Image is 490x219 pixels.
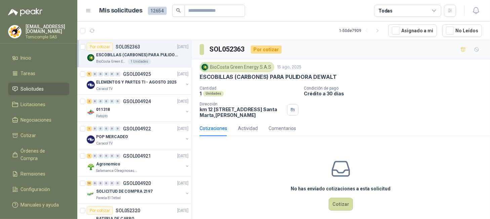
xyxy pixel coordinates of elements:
p: SOL052320 [116,208,140,213]
img: Company Logo [87,135,95,144]
p: Salamanca Oleaginosas SAS [96,168,138,174]
p: SOLICITUD DE COMPRA 2197 [96,188,153,195]
a: 1 0 0 0 0 0 GSOL004922[DATE] Company LogoPOP MERCADEOCaracol TV [87,125,190,146]
div: 10 [87,181,92,186]
a: Licitaciones [8,98,69,111]
p: ESCOBILLAS (CARBONES) PARA PULIDORA DEWALT [96,52,180,58]
p: GSOL004925 [123,72,151,76]
div: 1 - 50 de 7909 [339,25,383,36]
img: Company Logo [87,163,95,171]
a: Negociaciones [8,114,69,126]
p: km 12 [STREET_ADDRESS] Santa Marta , [PERSON_NAME] [200,106,284,118]
span: Cotizar [21,132,36,139]
div: Actividad [238,125,258,132]
img: Logo peakr [8,8,42,16]
p: BioCosta Green Energy S.A.S [96,59,126,64]
div: Por cotizar [87,43,113,51]
p: [DATE] [177,44,189,50]
p: 011318 [96,106,110,113]
p: [DATE] [177,126,189,132]
p: Agronomico [96,161,120,167]
span: Solicitudes [21,85,44,93]
a: Manuales y ayuda [8,198,69,211]
span: search [176,8,181,13]
p: Dirección [200,102,284,106]
div: Unidades [203,91,224,96]
div: 2 [87,99,92,104]
p: GSOL004921 [123,154,151,158]
button: Asignado a mi [388,24,437,37]
p: Patojito [96,114,108,119]
p: SOL052363 [116,44,140,49]
div: 0 [104,126,109,131]
a: 1 0 0 0 0 0 GSOL004921[DATE] Company LogoAgronomicoSalamanca Oleaginosas SAS [87,152,190,174]
div: 0 [110,72,115,76]
div: 0 [104,72,109,76]
p: Tornicomple SAS [26,35,69,39]
a: Solicitudes [8,83,69,95]
span: Licitaciones [21,101,46,108]
div: 0 [98,99,103,104]
p: [DATE] [177,180,189,187]
div: 0 [115,181,120,186]
img: Company Logo [8,25,21,38]
p: POP MERCADEO [96,134,128,140]
div: 0 [115,99,120,104]
p: Caracol TV [96,141,113,146]
div: 0 [110,126,115,131]
div: Todas [378,7,393,14]
span: Remisiones [21,170,46,178]
a: Tareas [8,67,69,80]
div: 0 [92,154,97,158]
div: Por cotizar [251,45,282,54]
a: 10 0 0 0 0 0 GSOL004920[DATE] Company LogoSOLICITUD DE COMPRA 2197Panela El Trébol [87,179,190,201]
a: Remisiones [8,167,69,180]
span: Configuración [21,186,50,193]
span: Manuales y ayuda [21,201,59,209]
h3: No has enviado cotizaciones a esta solicitud [291,185,391,192]
div: Cotizaciones [200,125,227,132]
div: 0 [92,181,97,186]
h3: SOL052363 [209,44,245,55]
div: 0 [98,181,103,186]
div: 0 [92,126,97,131]
div: 0 [98,126,103,131]
span: Inicio [21,54,32,62]
a: 9 0 0 0 0 0 GSOL004925[DATE] Company LogoELEMENTOS Y PARTES TI - AGOSTO 2025Caracol TV [87,70,190,92]
div: 0 [115,154,120,158]
span: Negociaciones [21,116,52,124]
p: [DATE] [177,71,189,77]
div: 0 [104,99,109,104]
p: Crédito a 30 días [304,91,487,96]
p: ESCOBILLAS (CARBONES) PARA PULIDORA DEWALT [200,73,336,81]
div: BioCosta Green Energy S.A.S [200,62,274,72]
div: Comentarios [269,125,296,132]
a: Configuración [8,183,69,196]
p: [EMAIL_ADDRESS][DOMAIN_NAME] [26,24,69,34]
div: 9 [87,72,92,76]
p: 1 [200,91,202,96]
p: ELEMENTOS Y PARTES TI - AGOSTO 2025 [96,79,176,86]
img: Company Logo [87,190,95,198]
a: Órdenes de Compra [8,145,69,165]
img: Company Logo [201,63,208,71]
div: 0 [104,154,109,158]
p: GSOL004922 [123,126,151,131]
p: [DATE] [177,98,189,105]
div: 0 [110,181,115,186]
p: [DATE] [177,153,189,159]
p: Panela El Trébol [96,195,121,201]
h1: Mis solicitudes [99,6,142,15]
span: Órdenes de Compra [21,147,63,162]
p: GSOL004920 [123,181,151,186]
div: 0 [110,154,115,158]
div: 0 [92,72,97,76]
a: 2 0 0 0 0 0 GSOL004924[DATE] Company Logo011318Patojito [87,97,190,119]
div: 0 [98,72,103,76]
div: 1 Unidades [128,59,151,64]
span: Tareas [21,70,36,77]
img: Company Logo [87,81,95,89]
img: Company Logo [87,108,95,116]
div: 0 [115,72,120,76]
p: Condición de pago [304,86,487,91]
